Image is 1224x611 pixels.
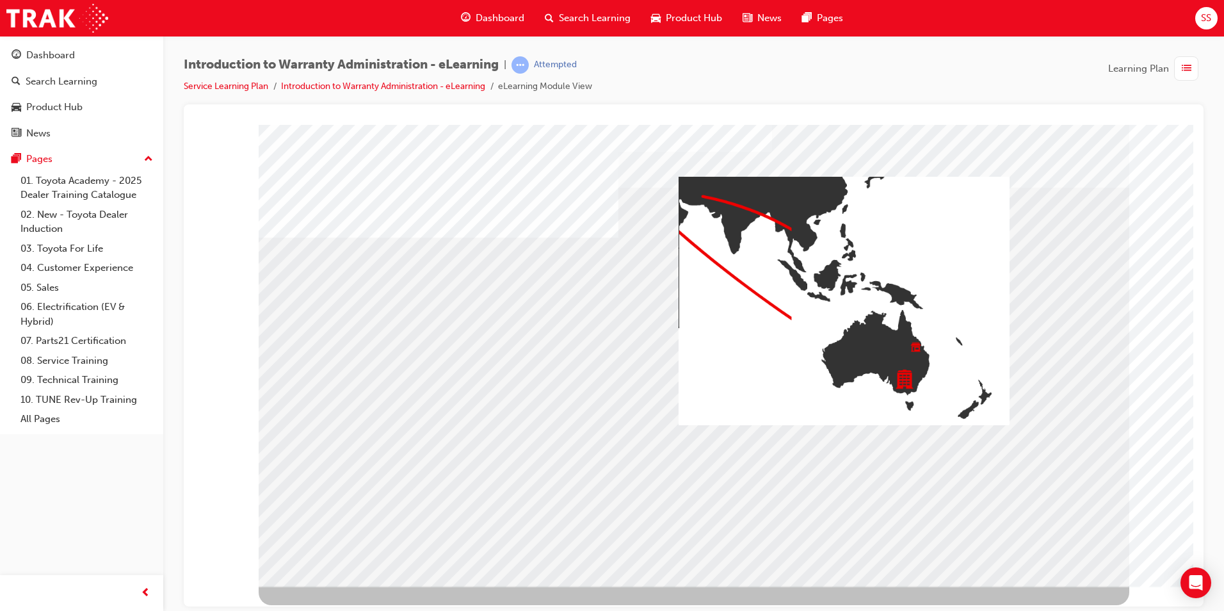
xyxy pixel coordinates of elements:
[15,278,158,298] a: 05. Sales
[5,70,158,94] a: Search Learning
[15,351,158,371] a: 08. Service Training
[535,5,641,31] a: search-iconSearch Learning
[26,152,52,167] div: Pages
[281,81,485,92] a: Introduction to Warranty Administration - eLearning
[559,11,631,26] span: Search Learning
[15,390,158,410] a: 10. TUNE Rev-Up Training
[15,331,158,351] a: 07. Parts21 Certification
[15,171,158,205] a: 01. Toyota Academy - 2025 Dealer Training Catalogue
[5,44,158,67] a: Dashboard
[1182,61,1191,77] span: list-icon
[5,41,158,147] button: DashboardSearch LearningProduct HubNews
[666,11,722,26] span: Product Hub
[15,239,158,259] a: 03. Toyota For Life
[461,10,471,26] span: guage-icon
[792,5,853,31] a: pages-iconPages
[1195,7,1218,29] button: SS
[743,10,752,26] span: news-icon
[451,5,535,31] a: guage-iconDashboard
[15,205,158,239] a: 02. New - Toyota Dealer Induction
[817,11,843,26] span: Pages
[184,58,499,72] span: Introduction to Warranty Administration - eLearning
[26,74,97,89] div: Search Learning
[12,154,21,165] span: pages-icon
[651,10,661,26] span: car-icon
[15,409,158,429] a: All Pages
[15,258,158,278] a: 04. Customer Experience
[141,585,150,601] span: prev-icon
[498,79,592,94] li: eLearning Module View
[511,56,529,74] span: learningRecordVerb_ATTEMPT-icon
[12,128,21,140] span: news-icon
[184,81,268,92] a: Service Learning Plan
[1108,56,1204,81] button: Learning Plan
[5,122,158,145] a: News
[12,102,21,113] span: car-icon
[802,10,812,26] span: pages-icon
[5,95,158,119] a: Product Hub
[757,11,782,26] span: News
[15,297,158,331] a: 06. Electrification (EV & Hybrid)
[26,126,51,141] div: News
[15,370,158,390] a: 09. Technical Training
[1180,567,1211,598] div: Open Intercom Messenger
[732,5,792,31] a: news-iconNews
[641,5,732,31] a: car-iconProduct Hub
[26,48,75,63] div: Dashboard
[1201,11,1211,26] span: SS
[5,147,158,171] button: Pages
[476,11,524,26] span: Dashboard
[534,59,577,71] div: Attempted
[26,100,83,115] div: Product Hub
[1108,61,1169,76] span: Learning Plan
[12,50,21,61] span: guage-icon
[12,76,20,88] span: search-icon
[545,10,554,26] span: search-icon
[6,4,108,33] img: Trak
[144,151,153,168] span: up-icon
[504,58,506,72] span: |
